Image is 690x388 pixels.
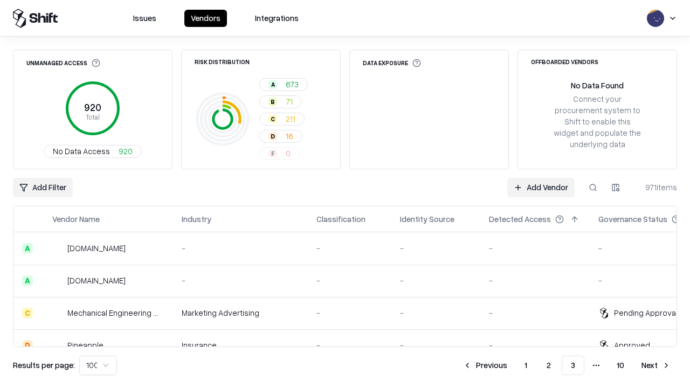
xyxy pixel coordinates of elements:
div: - [489,339,581,351]
span: No Data Access [53,145,110,157]
div: No Data Found [571,80,624,91]
nav: pagination [457,356,677,375]
div: Detected Access [489,213,551,225]
div: A [22,243,33,254]
span: 920 [119,145,133,157]
img: automat-it.com [52,243,63,254]
img: madisonlogic.com [52,275,63,286]
button: 2 [538,356,560,375]
span: 16 [286,130,293,142]
div: Insurance [182,339,299,351]
span: 71 [286,96,293,107]
div: - [400,242,472,254]
div: A [22,275,33,286]
div: - [182,242,299,254]
button: Issues [127,10,163,27]
div: 971 items [634,182,677,193]
button: Previous [457,356,514,375]
button: No Data Access920 [44,145,142,158]
div: Mechanical Engineering World [67,307,164,318]
div: Risk Distribution [195,59,250,65]
div: Industry [182,213,211,225]
div: - [316,242,383,254]
img: Pineapple [52,340,63,351]
button: B71 [259,95,302,108]
div: C [268,115,277,123]
button: 10 [608,356,633,375]
button: C211 [259,113,305,126]
img: Mechanical Engineering World [52,308,63,318]
div: Governance Status [598,213,667,225]
button: Add Filter [13,178,73,197]
div: - [182,275,299,286]
div: - [489,275,581,286]
div: Connect your procurement system to Shift to enable this widget and populate the underlying data [553,93,642,150]
div: - [489,307,581,318]
div: - [316,307,383,318]
div: Pineapple [67,339,103,351]
div: Vendor Name [52,213,100,225]
div: - [400,339,472,351]
div: Approved [614,339,650,351]
div: [DOMAIN_NAME] [67,242,126,254]
div: D [268,132,277,141]
a: Add Vendor [507,178,575,197]
div: - [400,275,472,286]
div: A [268,80,277,89]
button: D16 [259,130,302,143]
tspan: 920 [84,101,101,113]
div: C [22,308,33,318]
div: [DOMAIN_NAME] [67,275,126,286]
div: Classification [316,213,365,225]
div: Unmanaged Access [26,59,100,67]
div: Pending Approval [614,307,678,318]
button: 3 [562,356,584,375]
span: 673 [286,79,299,90]
div: Identity Source [400,213,454,225]
div: Offboarded Vendors [531,59,598,65]
button: Next [635,356,677,375]
button: Integrations [249,10,305,27]
div: - [400,307,472,318]
button: 1 [516,356,536,375]
span: 211 [286,113,295,124]
tspan: Total [86,113,100,121]
button: A673 [259,78,308,91]
div: Marketing Advertising [182,307,299,318]
div: B [268,98,277,106]
div: - [316,339,383,351]
div: - [489,242,581,254]
div: Data Exposure [363,59,421,67]
button: Vendors [184,10,227,27]
p: Results per page: [13,359,75,371]
div: - [316,275,383,286]
div: D [22,340,33,351]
